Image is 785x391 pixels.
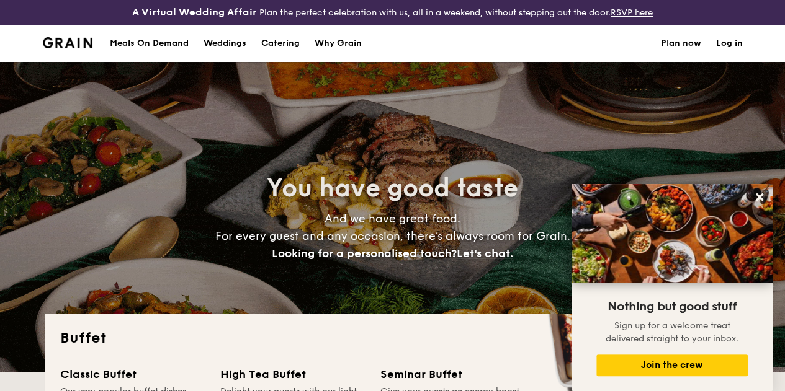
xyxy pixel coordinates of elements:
a: Weddings [196,25,254,62]
a: Catering [254,25,307,62]
img: Grain [43,37,93,48]
button: Join the crew [596,354,748,376]
h1: Catering [261,25,300,62]
div: Why Grain [315,25,362,62]
span: Let's chat. [457,247,513,260]
span: You have good taste [267,174,518,203]
button: Close [750,187,769,207]
div: Meals On Demand [110,25,189,62]
h2: Buffet [60,328,725,348]
span: Sign up for a welcome treat delivered straight to your inbox. [606,320,738,344]
div: Plan the perfect celebration with us, all in a weekend, without stepping out the door. [131,5,654,20]
a: Meals On Demand [102,25,196,62]
h4: A Virtual Wedding Affair [132,5,257,20]
img: DSC07876-Edit02-Large.jpeg [572,184,773,283]
a: RSVP here [611,7,653,18]
a: Why Grain [307,25,369,62]
span: And we have great food. For every guest and any occasion, there’s always room for Grain. [215,212,570,260]
div: Classic Buffet [60,366,205,383]
a: Logotype [43,37,93,48]
div: Weddings [204,25,246,62]
span: Looking for a personalised touch? [272,247,457,260]
a: Log in [716,25,743,62]
a: Plan now [661,25,701,62]
div: Seminar Buffet [380,366,526,383]
span: Nothing but good stuff [608,299,737,314]
div: High Tea Buffet [220,366,366,383]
